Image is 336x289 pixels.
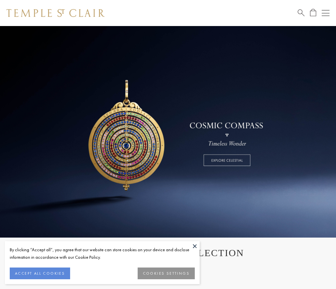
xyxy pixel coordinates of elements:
[138,268,195,279] button: COOKIES SETTINGS
[6,9,105,17] img: Temple St. Clair
[10,268,70,279] button: ACCEPT ALL COOKIES
[10,246,195,261] div: By clicking “Accept all”, you agree that our website can store cookies on your device and disclos...
[322,9,330,17] button: Open navigation
[298,9,305,17] a: Search
[310,9,316,17] a: Open Shopping Bag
